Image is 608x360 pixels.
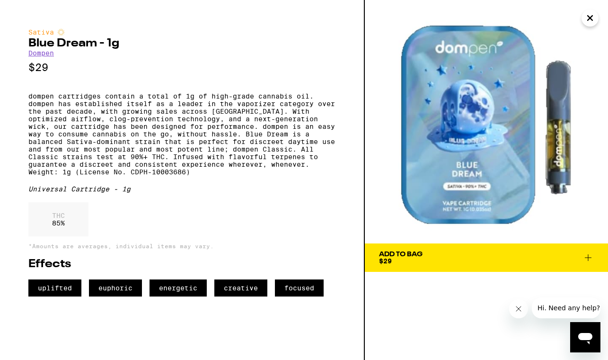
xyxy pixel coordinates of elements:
[28,202,88,236] div: 85 %
[28,279,81,297] span: uplifted
[570,322,600,352] iframe: Button to launch messaging window
[28,259,335,270] h2: Effects
[28,28,335,36] div: Sativa
[150,279,207,297] span: energetic
[275,279,324,297] span: focused
[28,62,335,73] p: $29
[532,297,600,318] iframe: Message from company
[214,279,267,297] span: creative
[582,9,599,27] button: Close
[28,49,54,57] a: Dompen
[52,212,65,219] p: THC
[89,279,142,297] span: euphoric
[379,257,392,265] span: $29
[28,38,335,49] h2: Blue Dream - 1g
[28,92,335,176] p: dompen cartridges contain a total of 1g of high-grade cannabis oil. dompen has established itself...
[28,243,335,249] p: *Amounts are averages, individual items may vary.
[379,251,423,258] div: Add To Bag
[509,299,528,318] iframe: Close message
[57,28,65,36] img: sativaColor.svg
[28,185,335,193] div: Universal Cartridge - 1g
[365,243,608,272] button: Add To Bag$29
